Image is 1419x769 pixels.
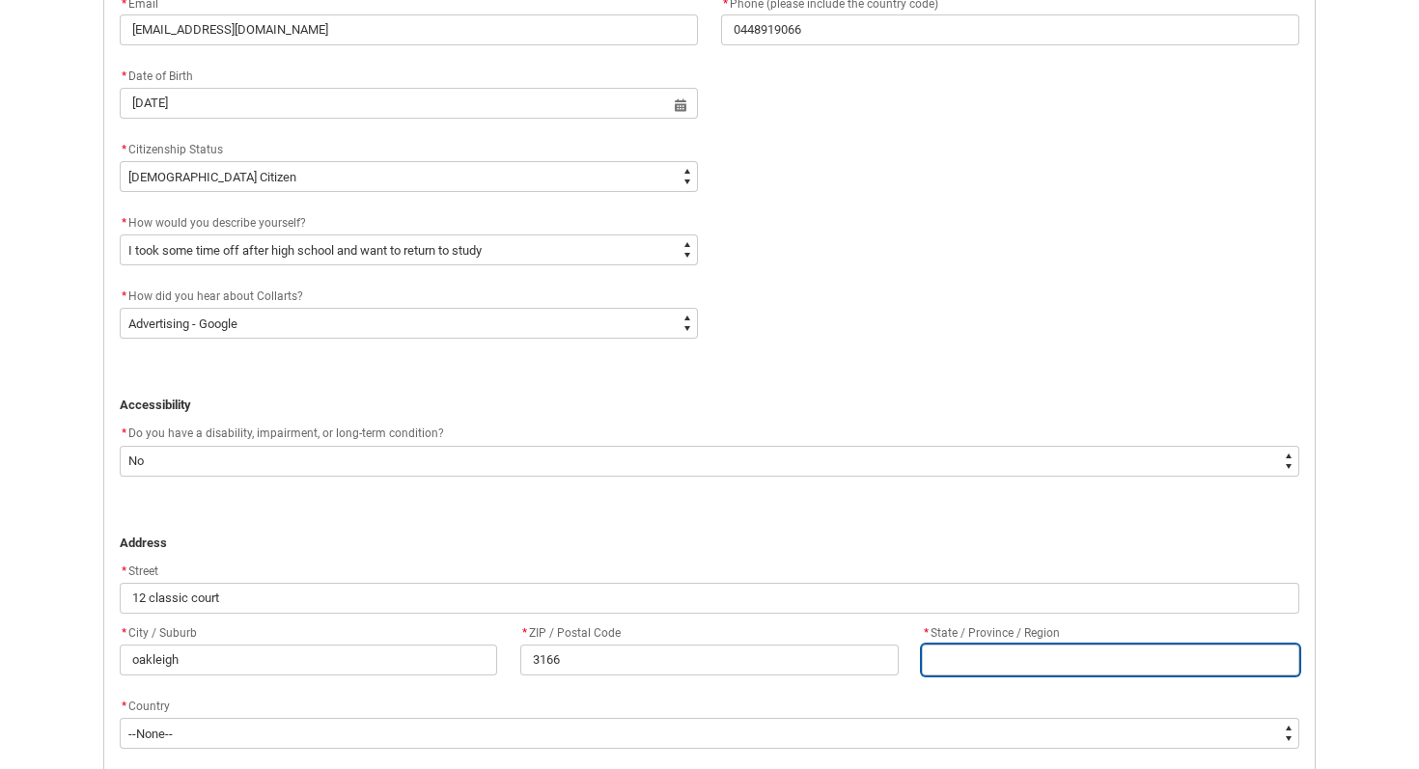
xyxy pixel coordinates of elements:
[120,69,193,83] span: Date of Birth
[721,14,1299,45] input: +61 400 000 000
[922,626,1060,640] span: State / Province / Region
[122,700,126,713] abbr: required
[128,700,170,713] span: Country
[120,626,197,640] span: City / Suburb
[122,564,126,578] abbr: required
[122,69,126,83] abbr: required
[120,14,698,45] input: you@example.com
[128,143,223,156] span: Citizenship Status
[520,626,621,640] span: ZIP / Postal Code
[122,289,126,303] abbr: required
[122,626,126,640] abbr: required
[522,626,527,640] abbr: required
[128,216,306,230] span: How would you describe yourself?
[120,564,158,578] span: Street
[128,289,303,303] span: How did you hear about Collarts?
[122,143,126,156] abbr: required
[120,398,191,412] strong: Accessibility
[924,626,929,640] abbr: required
[128,426,444,440] span: Do you have a disability, impairment, or long-term condition?
[122,216,126,230] abbr: required
[120,536,167,550] strong: Address
[122,426,126,440] abbr: required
